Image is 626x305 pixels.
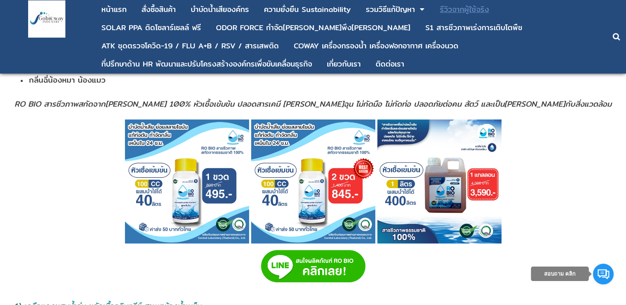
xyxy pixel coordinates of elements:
a: ติดต่อเรา [376,56,404,72]
a: ที่ปรึกษาด้าน HR พัฒนาและปรับโครงสร้างองค์กรเพื่อขับเคลื่อนธุรกิจ [101,56,312,72]
span: สอบถาม คลิก [544,271,576,277]
div: รีวิวจากผู้ใช้จริง [440,6,489,13]
div: COWAY เครื่องกรองน้ำ เครื่องฟอกอากาศ เครื่องนวด [294,42,458,50]
a: รวมวิธีแก้ปัญหา [366,2,415,17]
a: หน้าแรก [101,2,127,17]
div: ความยั่งยืน Sustainability [264,6,351,13]
div: SOLAR PPA ติดโซลาร์เซลล์ ฟรี [101,24,201,31]
div: ATK ชุดตรวจโควิด-19 / FLU A+B / RSV / สารเสพติด [101,42,279,50]
img: กลิ่นย้อนท่อ น้ำเสีย กลิ่นส้วม แก้ส้วมเหม็น วิธีดับกลิ่นห้องน้ำ ห้องน้ำเหม็น กำจัดกลิ่นเหม็น วิธี... [125,119,249,243]
div: S1 สารชีวภาพเร่งการเติบโตพืช [425,24,523,31]
a: สั่งซื้อสินค้า [142,2,176,17]
a: COWAY เครื่องกรองน้ำ เครื่องฟอกอากาศ เครื่องนวด [294,38,458,54]
a: เกี่ยวกับเรา [327,56,361,72]
a: รีวิวจากผู้ใช้จริง [440,2,489,17]
a: S1 สารชีวภาพเร่งการเติบโตพืช [425,20,523,36]
div: รวมวิธีแก้ปัญหา [366,6,415,13]
div: บําบัดน้ำเสียองค์กร [191,6,249,13]
a: SOLAR PPA ติดโซลาร์เซลล์ ฟรี [101,20,201,36]
div: เกี่ยวกับเรา [327,60,361,68]
span: กลิ่นฉี่น้องหมา น้องแมว [29,74,106,86]
div: ODOR FORCE กำจัด[PERSON_NAME]พึง[PERSON_NAME] [216,24,410,31]
div: หน้าแรก [101,6,127,13]
img: กลิ่นย้อนท่อ น้ำเสีย กลิ่นส้วม แก้ส้วมเหม็น วิธีดับกลิ่นห้องน้ำ ห้องน้ำเหม็น กำจัดกลิ่นเหม็น วิธี... [251,119,375,243]
div: ที่ปรึกษาด้าน HR พัฒนาและปรับโครงสร้างองค์กรเพื่อขับเคลื่อนธุรกิจ [101,60,312,68]
a: ATK ชุดตรวจโควิด-19 / FLU A+B / RSV / สารเสพติด [101,38,279,54]
div: ติดต่อเรา [376,60,404,68]
a: ODOR FORCE กำจัด[PERSON_NAME]พึง[PERSON_NAME] [216,20,410,36]
a: ความยั่งยืน Sustainability [264,2,351,17]
img: large-1644130236041.jpg [28,0,65,38]
span: RO BIO สารชีวภาพสกัดจาก[PERSON_NAME] 100% หัวเชื้อเข้มข้น ปลอดสารเคมี [PERSON_NAME]ฉุน ไม่กัดมือ ... [14,98,612,110]
a: บําบัดน้ำเสียองค์กร [191,2,249,17]
img: กลิ่นย้อนท่อ น้ำเสีย กลิ่นส้วม แก้ส้วมเหม็น วิธีดับกลิ่นห้องน้ำ ห้องน้ำเหม็น กำจัดกลิ่นเหม็น วิธี... [377,119,501,243]
div: สั่งซื้อสินค้า [142,6,176,13]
